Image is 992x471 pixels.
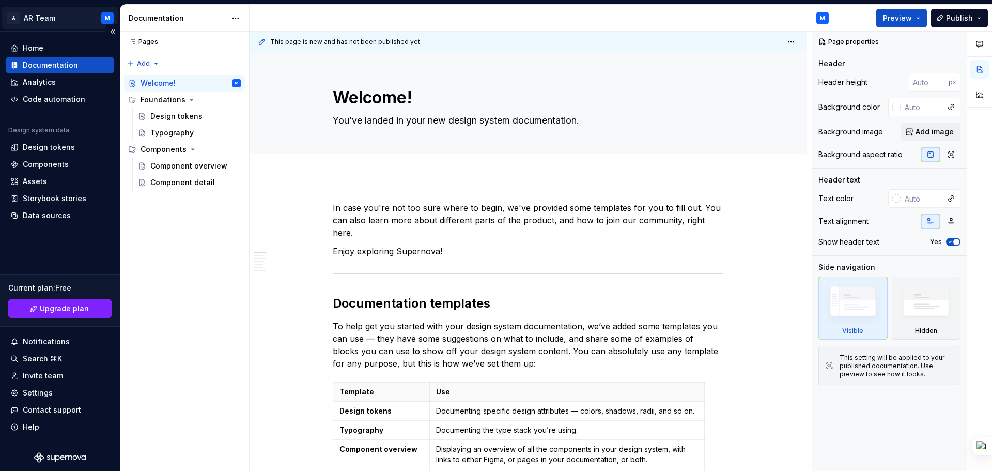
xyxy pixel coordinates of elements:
div: Components [124,141,245,158]
a: Home [6,40,114,56]
button: Contact support [6,402,114,418]
div: Design tokens [23,142,75,153]
div: Typography [150,128,194,138]
div: Welcome! [141,78,176,88]
div: Current plan : Free [8,283,112,293]
div: Code automation [23,94,85,104]
div: Page tree [124,75,245,191]
button: Add image [901,123,960,141]
h2: Documentation templates [333,295,723,312]
button: Publish [931,9,988,27]
p: Documenting the type stack you’re using. [436,425,698,435]
div: Documentation [23,60,78,70]
div: M [105,14,110,22]
strong: Typography [339,426,383,434]
div: Notifications [23,337,70,347]
div: Background aspect ratio [818,149,903,160]
div: Documentation [129,13,226,23]
div: Home [23,43,43,53]
div: Components [23,159,69,170]
button: Add [124,56,163,71]
div: M [235,78,238,88]
p: To help get you started with your design system documentation, we’ve added some templates you can... [333,320,723,370]
div: Hidden [892,277,961,340]
a: Component detail [134,174,245,191]
div: Analytics [23,77,56,87]
a: Upgrade plan [8,299,112,318]
div: Header height [818,77,867,87]
a: Typography [134,125,245,141]
a: Storybook stories [6,190,114,207]
button: Help [6,419,114,435]
div: Settings [23,388,53,398]
p: Use [436,387,698,397]
span: Add [137,59,150,68]
svg: Supernova Logo [34,452,86,463]
a: Documentation [6,57,114,73]
div: Show header text [818,237,879,247]
div: Background color [818,102,880,112]
div: Contact support [23,405,81,415]
div: Pages [124,38,158,46]
div: Text alignment [818,216,869,226]
button: Collapse sidebar [105,24,120,39]
strong: Component overview [339,445,417,453]
div: Visible [818,277,888,340]
textarea: Welcome! [331,85,721,110]
div: Header text [818,175,860,185]
button: AAR TeamM [2,7,118,29]
div: This setting will be applied to your published documentation. Use preview to see how it looks. [840,354,954,378]
p: Displaying an overview of all the components in your design system, with links to either Figma, o... [436,444,698,465]
div: Visible [842,327,863,335]
div: Components [141,144,187,155]
div: Design system data [8,126,69,134]
div: Hidden [915,327,937,335]
input: Auto [901,98,942,116]
div: Foundations [141,95,185,105]
div: Side navigation [818,262,875,272]
div: Assets [23,176,47,187]
a: Components [6,156,114,173]
span: Add image [916,127,954,137]
a: Design tokens [134,108,245,125]
div: Design tokens [150,111,203,121]
div: Foundations [124,92,245,108]
input: Auto [909,73,949,92]
button: Notifications [6,333,114,350]
div: Header [818,58,845,69]
div: A [7,12,20,24]
a: Code automation [6,91,114,108]
div: Text color [818,193,854,204]
div: Component overview [150,161,227,171]
div: Storybook stories [23,193,86,204]
span: Upgrade plan [40,303,89,314]
div: Search ⌘K [23,354,62,364]
div: Data sources [23,210,71,221]
a: Welcome!M [124,75,245,92]
p: In case you're not too sure where to begin, we've provided some templates for you to fill out. Yo... [333,202,723,239]
div: Background image [818,127,883,137]
p: Template [339,387,423,397]
div: Invite team [23,371,63,381]
button: Preview [876,9,927,27]
a: Settings [6,385,114,401]
input: Auto [901,189,942,208]
span: This page is new and has not been published yet. [270,38,422,46]
button: Search ⌘K [6,351,114,367]
strong: Design tokens [339,406,392,415]
div: M [820,14,825,22]
a: Invite team [6,368,114,384]
label: Yes [930,238,942,246]
a: Design tokens [6,139,114,156]
a: Assets [6,173,114,190]
p: Enjoy exploring Supernova! [333,245,723,257]
a: Component overview [134,158,245,174]
span: Preview [883,13,912,23]
span: Publish [946,13,973,23]
a: Analytics [6,74,114,90]
p: Documenting specific design attributes — colors, shadows, radii, and so on. [436,406,698,416]
div: AR Team [24,13,55,23]
div: Component detail [150,177,215,188]
a: Data sources [6,207,114,224]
